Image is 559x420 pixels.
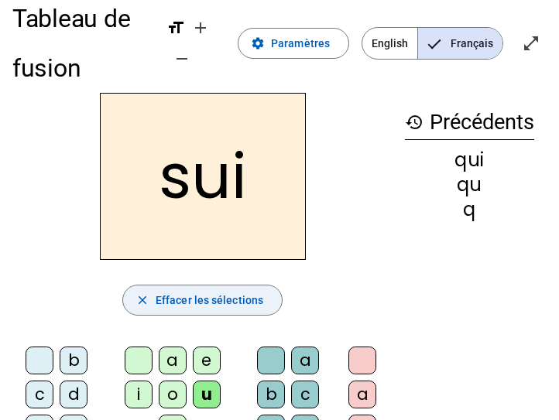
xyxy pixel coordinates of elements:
[193,381,221,408] div: u
[156,291,263,309] span: Effacer les sélections
[166,43,197,74] button: Diminuer la taille de la police
[405,200,534,219] div: q
[516,28,547,59] button: Entrer en plein écran
[251,36,265,50] mat-icon: settings
[418,28,502,59] span: Français
[362,28,417,59] span: English
[405,151,534,169] div: qui
[60,381,87,408] div: d
[100,93,306,260] h2: sui
[26,381,53,408] div: c
[362,27,503,60] mat-button-toggle-group: Language selection
[173,50,191,68] mat-icon: remove
[166,19,185,37] mat-icon: format_size
[522,34,540,53] mat-icon: open_in_full
[191,19,210,37] mat-icon: add
[60,347,87,374] div: b
[405,176,534,194] div: qu
[257,381,285,408] div: b
[348,381,376,408] div: a
[405,105,534,140] h3: Précédents
[271,34,330,53] span: Paramètres
[159,347,187,374] div: a
[238,28,349,59] button: Paramètres
[125,381,153,408] div: i
[122,285,283,316] button: Effacer les sélections
[405,113,424,131] mat-icon: history
[291,381,319,408] div: c
[185,12,216,43] button: Augmenter la taille de la police
[135,293,149,307] mat-icon: close
[159,381,187,408] div: o
[291,347,319,374] div: a
[193,347,221,374] div: e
